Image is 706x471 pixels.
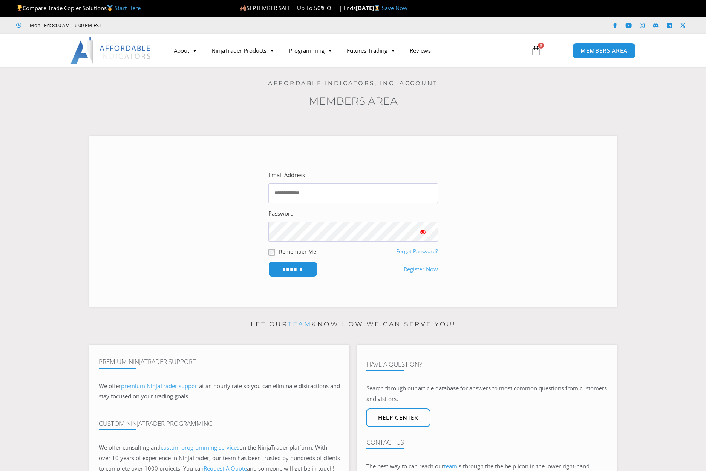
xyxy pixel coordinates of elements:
a: Help center [366,408,430,427]
a: MEMBERS AREA [573,43,636,58]
a: custom programming services [161,443,239,451]
span: Compare Trade Copier Solutions [16,4,141,12]
a: Register Now [404,264,438,275]
p: Let our know how we can serve you! [89,318,617,330]
a: premium NinjaTrader support [121,382,199,390]
p: Search through our article database for answers to most common questions from customers and visit... [366,383,608,404]
span: Mon - Fri: 8:00 AM – 6:00 PM EST [28,21,101,30]
a: About [166,42,204,59]
a: team [288,320,311,328]
img: 🥇 [107,5,113,11]
iframe: Customer reviews powered by Trustpilot [112,21,225,29]
a: 0 [519,40,553,61]
img: 🍂 [240,5,246,11]
a: NinjaTrader Products [204,42,281,59]
h4: Premium NinjaTrader Support [99,358,340,365]
label: Email Address [268,170,305,180]
h4: Custom NinjaTrader Programming [99,420,340,427]
a: team [444,462,457,470]
span: We offer [99,382,121,390]
span: 0 [538,43,544,49]
h4: Contact Us [366,439,608,446]
h4: Have A Question? [366,361,608,368]
span: We offer consulting and [99,443,239,451]
span: at an hourly rate so you can eliminate distractions and stay focused on your trading goals. [99,382,340,400]
img: ⌛ [374,5,380,11]
strong: [DATE] [356,4,382,12]
span: SEPTEMBER SALE | Up To 50% OFF | Ends [240,4,356,12]
label: Remember Me [279,248,316,255]
img: 🏆 [17,5,22,11]
a: Save Now [382,4,407,12]
span: MEMBERS AREA [580,48,628,54]
a: Members Area [309,95,398,107]
a: Futures Trading [339,42,402,59]
a: Affordable Indicators, Inc. Account [268,80,438,87]
label: Password [268,208,294,219]
img: LogoAI | Affordable Indicators – NinjaTrader [70,37,152,64]
a: Start Here [115,4,141,12]
nav: Menu [166,42,522,59]
a: Reviews [402,42,438,59]
a: Forgot Password? [396,248,438,255]
span: Help center [378,415,418,421]
button: Show password [408,222,438,242]
a: Programming [281,42,339,59]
